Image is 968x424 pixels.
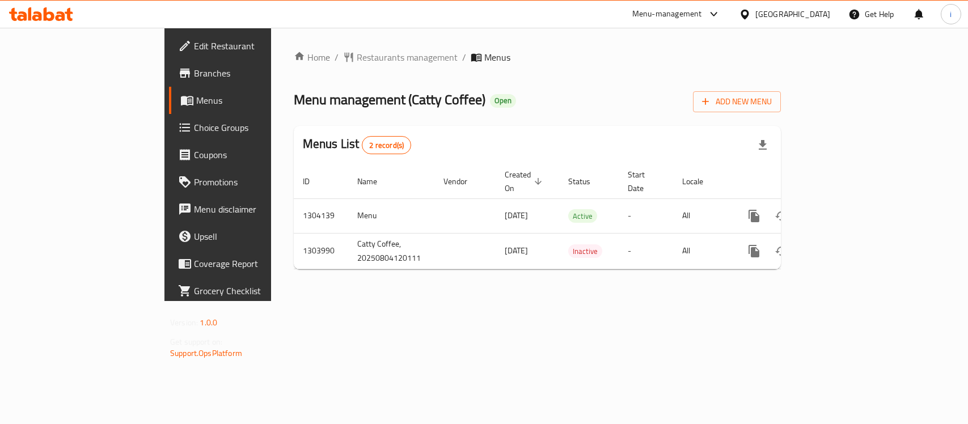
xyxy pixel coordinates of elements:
[484,50,510,64] span: Menus
[768,238,795,265] button: Change Status
[170,315,198,330] span: Version:
[194,230,317,243] span: Upsell
[169,250,326,277] a: Coverage Report
[628,168,660,195] span: Start Date
[462,50,466,64] li: /
[194,66,317,80] span: Branches
[169,60,326,87] a: Branches
[505,243,528,258] span: [DATE]
[619,198,673,233] td: -
[732,164,859,199] th: Actions
[702,95,772,109] span: Add New Menu
[568,175,605,188] span: Status
[693,91,781,112] button: Add New Menu
[362,136,411,154] div: Total records count
[169,87,326,114] a: Menus
[194,148,317,162] span: Coupons
[348,233,434,269] td: Catty Coffee, 20250804120111
[741,238,768,265] button: more
[682,175,718,188] span: Locale
[673,233,732,269] td: All
[170,334,222,349] span: Get support on:
[194,39,317,53] span: Edit Restaurant
[505,168,546,195] span: Created On
[303,135,411,154] h2: Menus List
[169,168,326,196] a: Promotions
[196,94,317,107] span: Menus
[568,244,602,258] div: Inactive
[490,94,516,108] div: Open
[169,223,326,250] a: Upsell
[169,141,326,168] a: Coupons
[357,50,458,64] span: Restaurants management
[170,346,242,361] a: Support.OpsPlatform
[194,202,317,216] span: Menu disclaimer
[768,202,795,230] button: Change Status
[568,209,597,223] div: Active
[194,257,317,270] span: Coverage Report
[357,175,392,188] span: Name
[194,284,317,298] span: Grocery Checklist
[362,140,411,151] span: 2 record(s)
[169,114,326,141] a: Choice Groups
[741,202,768,230] button: more
[169,32,326,60] a: Edit Restaurant
[348,198,434,233] td: Menu
[294,164,859,269] table: enhanced table
[194,175,317,189] span: Promotions
[169,196,326,223] a: Menu disclaimer
[619,233,673,269] td: -
[343,50,458,64] a: Restaurants management
[335,50,339,64] li: /
[169,277,326,304] a: Grocery Checklist
[505,208,528,223] span: [DATE]
[632,7,702,21] div: Menu-management
[294,50,781,64] nav: breadcrumb
[194,121,317,134] span: Choice Groups
[749,132,776,159] div: Export file
[755,8,830,20] div: [GEOGRAPHIC_DATA]
[490,96,516,105] span: Open
[303,175,324,188] span: ID
[673,198,732,233] td: All
[200,315,217,330] span: 1.0.0
[950,8,952,20] span: i
[294,87,485,112] span: Menu management ( Catty Coffee )
[443,175,482,188] span: Vendor
[568,245,602,258] span: Inactive
[568,210,597,223] span: Active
